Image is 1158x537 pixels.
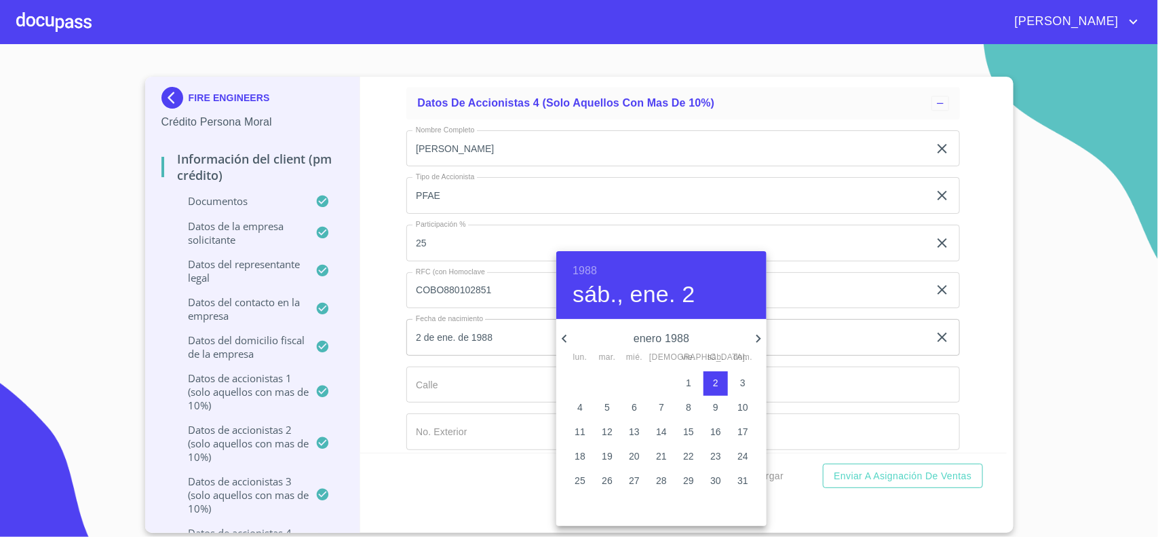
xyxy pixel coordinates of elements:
[595,396,619,420] button: 5
[710,449,721,463] p: 23
[676,445,701,469] button: 22
[676,351,701,365] span: vie.
[703,469,728,494] button: 30
[649,396,674,420] button: 7
[731,420,755,445] button: 17
[686,401,691,414] p: 8
[683,474,694,487] p: 29
[731,469,755,494] button: 31
[683,449,694,463] p: 22
[622,445,646,469] button: 20
[676,420,701,445] button: 15
[595,351,619,365] span: mar.
[649,351,674,365] span: [DEMOGRAPHIC_DATA].
[737,474,748,487] p: 31
[632,401,637,414] p: 6
[710,425,721,439] p: 16
[595,469,619,494] button: 26
[649,469,674,494] button: 28
[656,449,667,463] p: 21
[575,449,585,463] p: 18
[622,351,646,365] span: mié.
[731,396,755,420] button: 10
[573,261,597,280] button: 1988
[676,371,701,396] button: 1
[686,376,691,390] p: 1
[649,445,674,469] button: 21
[731,445,755,469] button: 24
[740,376,746,390] p: 3
[629,425,640,439] p: 13
[622,396,646,420] button: 6
[703,351,728,365] span: sáb.
[703,371,728,396] button: 2
[573,280,695,309] button: sáb., ene. 2
[568,420,592,445] button: 11
[629,474,640,487] p: 27
[703,396,728,420] button: 9
[737,425,748,439] p: 17
[713,401,718,414] p: 9
[604,401,610,414] p: 5
[703,420,728,445] button: 16
[568,469,592,494] button: 25
[595,445,619,469] button: 19
[568,445,592,469] button: 18
[577,401,583,414] p: 4
[703,445,728,469] button: 23
[629,449,640,463] p: 20
[676,396,701,420] button: 8
[602,425,613,439] p: 12
[595,420,619,445] button: 12
[710,474,721,487] p: 30
[622,420,646,445] button: 13
[573,331,750,347] p: enero 1988
[575,474,585,487] p: 25
[575,425,585,439] p: 11
[737,449,748,463] p: 24
[683,425,694,439] p: 15
[659,401,664,414] p: 7
[731,351,755,365] span: dom.
[737,401,748,414] p: 10
[602,474,613,487] p: 26
[676,469,701,494] button: 29
[622,469,646,494] button: 27
[731,371,755,396] button: 3
[568,396,592,420] button: 4
[649,420,674,445] button: 14
[713,376,718,390] p: 2
[568,351,592,365] span: lun.
[602,449,613,463] p: 19
[656,474,667,487] p: 28
[656,425,667,439] p: 14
